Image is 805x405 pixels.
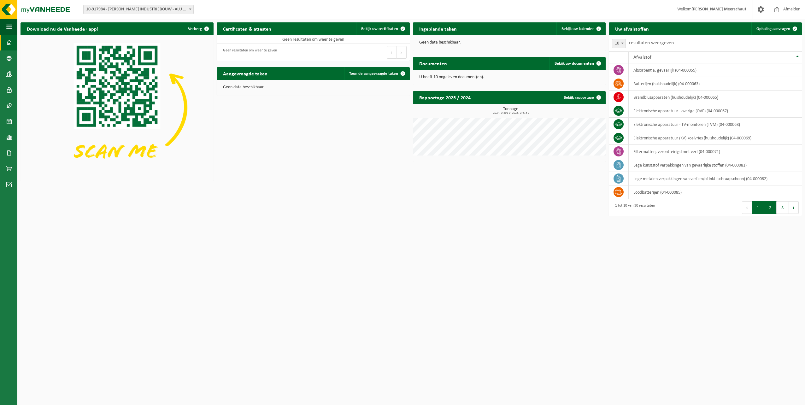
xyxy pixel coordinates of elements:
a: Ophaling aanvragen [751,22,801,35]
a: Bekijk rapportage [559,91,605,104]
td: absorbentia, gevaarlijk (04-000055) [629,63,802,77]
span: Toon de aangevraagde taken [349,72,398,76]
span: Ophaling aanvragen [756,27,790,31]
span: Bekijk uw certificaten [361,27,398,31]
strong: [PERSON_NAME] Meerschaut [691,7,746,12]
td: Geen resultaten om weer te geven [217,35,410,44]
td: elektronische apparatuur (KV) koelvries (huishoudelijk) (04-000069) [629,131,802,145]
h2: Rapportage 2025 / 2024 [413,91,477,103]
td: elektronische apparatuur - overige (OVE) (04-000067) [629,104,802,118]
h2: Ingeplande taken [413,22,463,35]
td: batterijen (huishoudelijk) (04-000063) [629,77,802,91]
button: 3 [777,201,789,214]
div: 1 tot 10 van 30 resultaten [612,201,655,214]
p: U heeft 10 ongelezen document(en). [419,75,600,79]
button: Verberg [183,22,213,35]
span: Bekijk uw kalender [561,27,594,31]
label: resultaten weergeven [629,40,674,45]
a: Bekijk uw kalender [556,22,605,35]
span: 10 [612,39,626,48]
p: Geen data beschikbaar. [419,40,600,45]
td: lege kunststof verpakkingen van gevaarlijke stoffen (04-000081) [629,158,802,172]
button: 1 [752,201,764,214]
a: Bekijk uw documenten [549,57,605,70]
h2: Download nu de Vanheede+ app! [21,22,105,35]
button: Previous [742,201,752,214]
button: Next [789,201,799,214]
h2: Certificaten & attesten [217,22,278,35]
span: 10-917984 - WILLY NAESSENS INDUSTRIEBOUW - ALU AFDELING - WORTEGEM-PETEGEM [84,5,193,14]
td: elektronische apparatuur - TV-monitoren (TVM) (04-000068) [629,118,802,131]
button: 2 [764,201,777,214]
h2: Aangevraagde taken [217,67,274,79]
h3: Tonnage [416,107,606,114]
td: filtermatten, verontreinigd met verf (04-000071) [629,145,802,158]
span: 10-917984 - WILLY NAESSENS INDUSTRIEBOUW - ALU AFDELING - WORTEGEM-PETEGEM [83,5,194,14]
span: Bekijk uw documenten [555,62,594,66]
span: 2024: 0,892 t - 2025: 0,473 t [416,111,606,114]
div: Geen resultaten om weer te geven [220,45,277,59]
p: Geen data beschikbaar. [223,85,403,90]
span: Verberg [188,27,202,31]
button: Previous [387,46,397,59]
img: Download de VHEPlus App [21,35,214,180]
td: loodbatterijen (04-000085) [629,185,802,199]
a: Bekijk uw certificaten [356,22,409,35]
span: Afvalstof [633,55,651,60]
h2: Documenten [413,57,453,69]
td: brandblusapparaten (huishoudelijk) (04-000065) [629,91,802,104]
h2: Uw afvalstoffen [609,22,655,35]
button: Next [397,46,407,59]
a: Toon de aangevraagde taken [344,67,409,80]
td: lege metalen verpakkingen van verf en/of inkt (schraapschoon) (04-000082) [629,172,802,185]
